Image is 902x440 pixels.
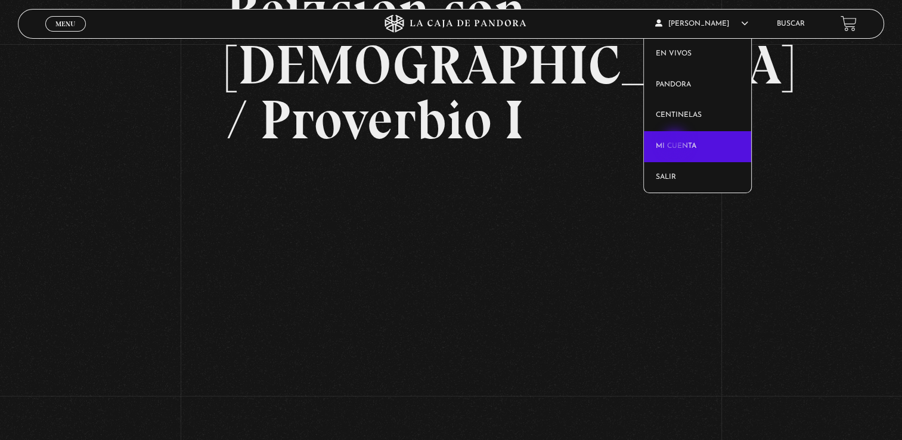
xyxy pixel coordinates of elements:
a: Buscar [777,20,805,27]
a: Centinelas [644,100,751,131]
span: Menu [55,20,75,27]
a: Salir [644,162,751,193]
a: En vivos [644,39,751,70]
a: Pandora [644,70,751,101]
a: Mi cuenta [644,131,751,162]
span: [PERSON_NAME] [655,20,748,27]
a: View your shopping cart [841,16,857,32]
span: Cerrar [51,30,79,39]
